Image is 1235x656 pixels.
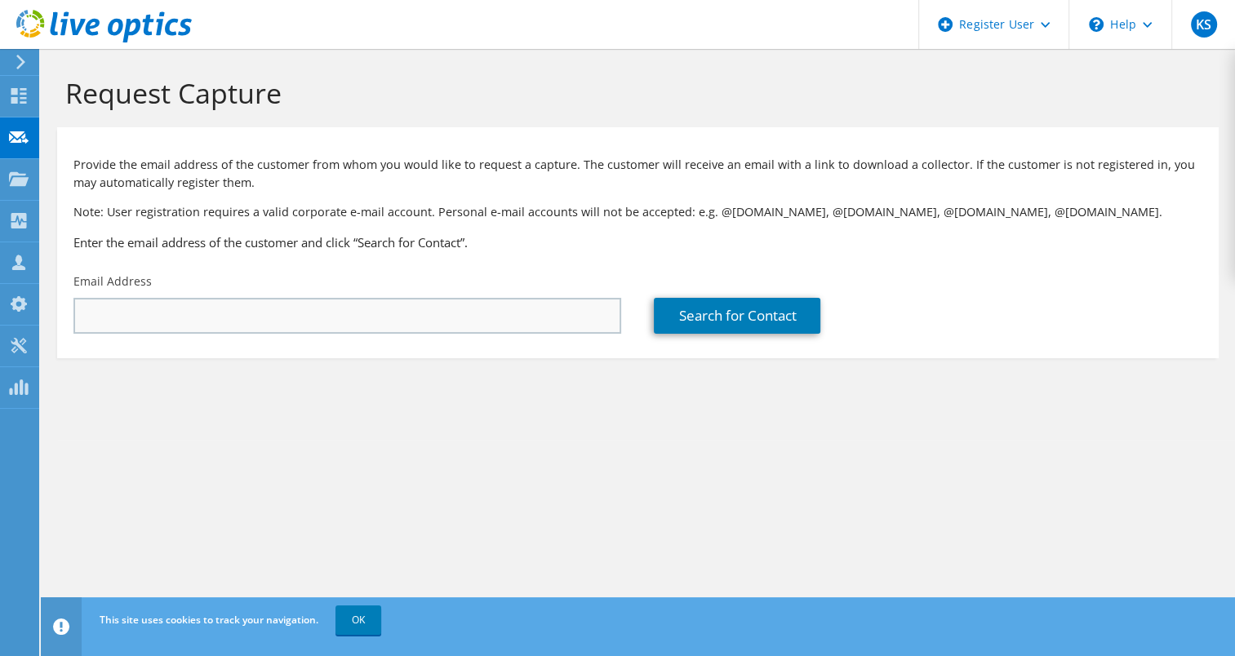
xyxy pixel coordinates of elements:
[73,233,1202,251] h3: Enter the email address of the customer and click “Search for Contact”.
[335,605,381,635] a: OK
[65,76,1202,110] h1: Request Capture
[654,298,820,334] a: Search for Contact
[100,613,318,627] span: This site uses cookies to track your navigation.
[73,203,1202,221] p: Note: User registration requires a valid corporate e-mail account. Personal e-mail accounts will ...
[73,273,152,290] label: Email Address
[1191,11,1217,38] span: KS
[1089,17,1104,32] svg: \n
[73,156,1202,192] p: Provide the email address of the customer from whom you would like to request a capture. The cust...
